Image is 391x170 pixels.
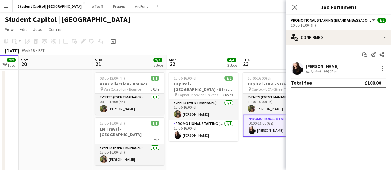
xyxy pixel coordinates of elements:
[169,120,238,141] app-card-role: Promotional Staffing (Brand Ambassadors)1/110:00-16:00 (6h)[PERSON_NAME]
[17,25,29,33] a: Edit
[20,27,27,32] span: Edit
[151,76,159,81] span: 1/1
[243,115,312,137] app-card-role: Promotional Staffing (Brand Ambassadors)1/110:00-16:00 (6h)[PERSON_NAME]
[108,0,130,12] button: Proprep
[2,25,16,33] a: View
[7,58,16,62] span: 2/2
[130,0,154,12] button: Art Fund
[20,48,36,53] span: Week 38
[178,93,223,97] span: Capitol - Norwich Univeristy of The Arts - Street Team
[169,57,177,63] span: Mon
[7,63,15,68] div: 1 Job
[227,58,236,62] span: 4/4
[150,138,159,142] span: 1 Role
[95,126,164,137] h3: EM Travel - [GEOGRAPHIC_DATA]
[286,30,391,45] div: Confirmed
[5,48,19,54] div: [DATE]
[169,72,238,141] app-job-card: 10:00-16:00 (6h)2/2Capitol - [GEOGRAPHIC_DATA] - Street Team Capitol - Norwich Univeristy of The ...
[13,0,87,12] button: Student Capitol | [GEOGRAPHIC_DATA]
[291,23,386,27] div: 10:00-16:00 (6h)
[286,3,391,11] h3: Job Fulfilment
[95,94,164,115] app-card-role: Events (Event Manager)1/108:00-12:00 (4h)[PERSON_NAME]
[95,117,164,165] app-job-card: 13:00-16:00 (3h)1/1EM Travel - [GEOGRAPHIC_DATA]1 RoleEvents (Event Manager)1/113:00-16:00 (3h)[P...
[100,76,125,81] span: 08:00-12:00 (4h)
[223,93,233,97] span: 2 Roles
[33,27,42,32] span: Jobs
[243,81,312,87] h3: Capitol - UEA - Street Team
[243,94,312,115] app-card-role: Events (Event Manager)1/110:00-16:00 (6h)[PERSON_NAME]
[46,25,65,33] a: Comms
[151,121,159,126] span: 1/1
[242,60,250,68] span: 23
[49,27,62,32] span: Comms
[95,72,164,115] app-job-card: 08:00-12:00 (4h)1/1Van Collection - Bounce Van Collection - Bounce1 RoleEvents (Event Manager)1/1...
[243,57,250,63] span: Tue
[104,87,141,92] span: Van Collection - Bounce
[252,87,293,92] span: Capitol - UEA - Street Team
[20,60,28,68] span: 20
[224,76,233,81] span: 2/2
[174,76,199,81] span: 10:00-16:00 (6h)
[227,63,237,68] div: 2 Jobs
[322,69,338,74] div: 145.2km
[87,0,108,12] button: giffgaff
[306,64,338,69] div: [PERSON_NAME]
[153,58,162,62] span: 2/2
[291,80,312,86] div: Total fee
[150,87,159,92] span: 1 Role
[291,18,376,23] button: Promotional Staffing (Brand Ambassadors)
[377,18,386,23] span: 2/2
[169,81,238,92] h3: Capitol - [GEOGRAPHIC_DATA] - Street Team
[38,48,45,53] div: BST
[95,81,164,87] h3: Van Collection - Bounce
[248,76,273,81] span: 10:00-16:00 (6h)
[168,60,177,68] span: 22
[95,57,102,63] span: Sun
[306,69,322,74] div: Not rated
[154,63,163,68] div: 2 Jobs
[21,57,28,63] span: Sat
[365,80,381,86] div: £100.00
[5,15,130,24] h1: Student Capitol | [GEOGRAPHIC_DATA]
[291,18,371,23] span: Promotional Staffing (Brand Ambassadors)
[31,25,45,33] a: Jobs
[94,60,102,68] span: 21
[5,27,14,32] span: View
[95,144,164,165] app-card-role: Events (Event Manager)1/113:00-16:00 (3h)[PERSON_NAME]
[169,99,238,120] app-card-role: Events (Event Manager)1/110:00-16:00 (6h)[PERSON_NAME]
[100,121,125,126] span: 13:00-16:00 (3h)
[243,72,312,137] app-job-card: 10:00-16:00 (6h)2/2Capitol - UEA - Street Team Capitol - UEA - Street Team2 RolesEvents (Event Ma...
